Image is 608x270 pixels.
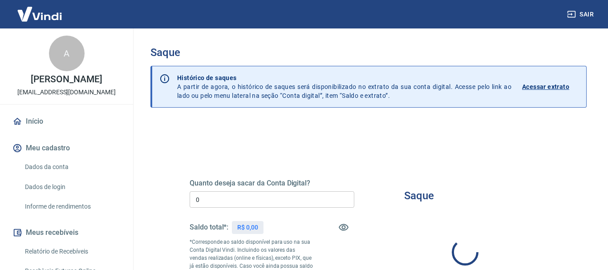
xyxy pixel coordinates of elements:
p: Histórico de saques [177,73,511,82]
a: Informe de rendimentos [21,197,122,216]
p: R$ 0,00 [237,223,258,232]
a: Relatório de Recebíveis [21,242,122,261]
a: Dados de login [21,178,122,196]
h3: Saque [404,189,434,202]
p: [PERSON_NAME] [31,75,102,84]
h3: Saque [150,46,587,59]
a: Dados da conta [21,158,122,176]
img: Vindi [11,0,69,28]
p: [EMAIL_ADDRESS][DOMAIN_NAME] [17,88,116,97]
button: Meus recebíveis [11,223,122,242]
a: Início [11,112,122,131]
h5: Quanto deseja sacar da Conta Digital? [190,179,354,188]
button: Sair [565,6,597,23]
h5: Saldo total*: [190,223,228,232]
p: A partir de agora, o histórico de saques será disponibilizado no extrato da sua conta digital. Ac... [177,73,511,100]
a: Acessar extrato [522,73,579,100]
p: Acessar extrato [522,82,569,91]
div: A [49,36,85,71]
button: Meu cadastro [11,138,122,158]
